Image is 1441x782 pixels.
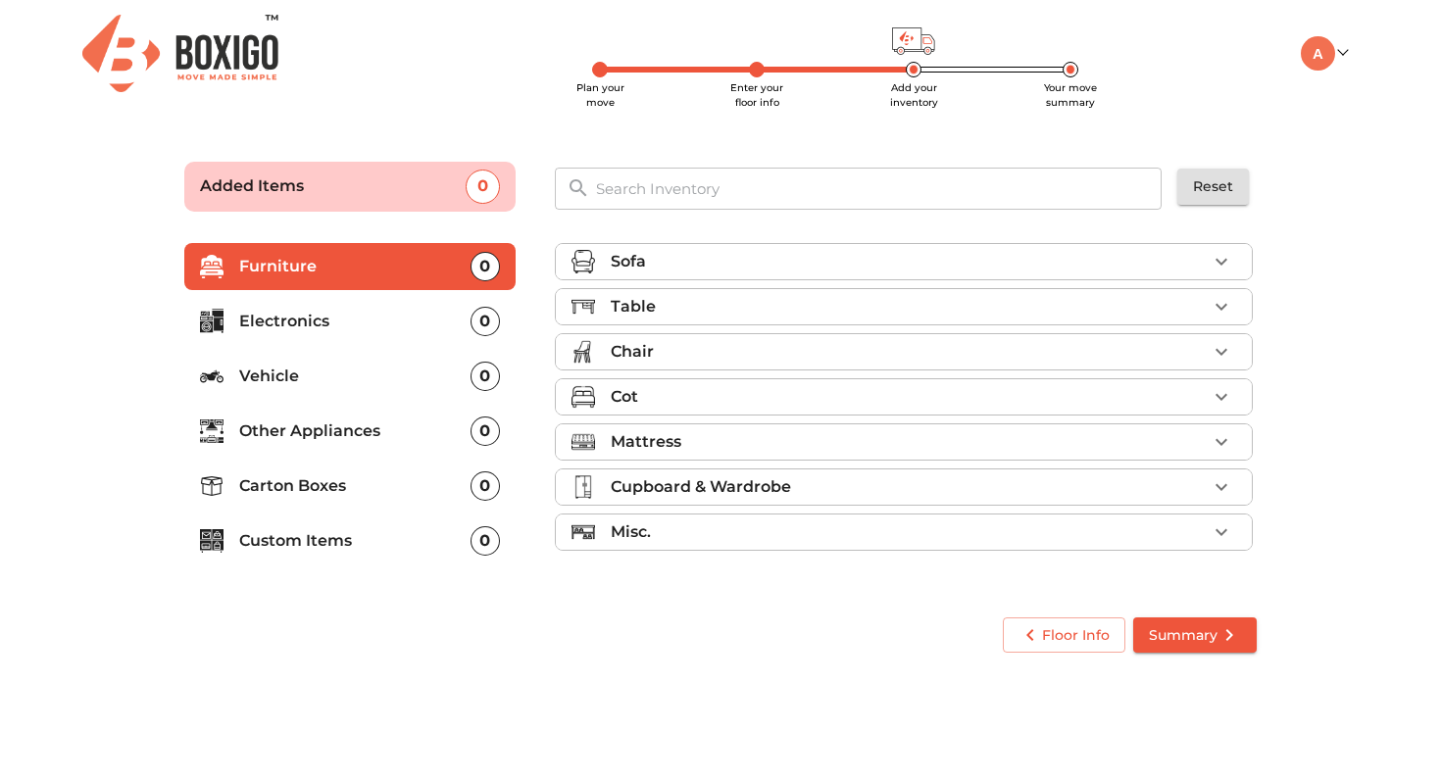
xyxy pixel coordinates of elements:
div: 0 [471,471,500,501]
span: Add your inventory [890,81,938,109]
img: mattress [571,430,595,454]
div: 0 [466,170,500,204]
div: 0 [471,362,500,391]
p: Added Items [200,174,466,198]
img: sofa [571,250,595,273]
img: chair [571,340,595,364]
div: 0 [471,416,500,446]
p: Misc. [611,520,651,544]
p: Cot [611,385,638,409]
p: Mattress [611,430,681,454]
span: Plan your move [576,81,624,109]
p: Cupboard & Wardrobe [611,475,791,499]
button: Summary [1133,617,1257,654]
p: Table [611,295,656,318]
p: Electronics [239,310,471,333]
span: Your move summary [1044,81,1097,109]
p: Custom Items [239,529,471,553]
div: 0 [471,307,500,336]
span: Summary [1149,623,1241,648]
span: Enter your floor info [730,81,783,109]
img: table [571,295,595,318]
div: 0 [471,526,500,556]
img: cupboard_wardrobe [571,475,595,499]
p: Vehicle [239,365,471,388]
p: Chair [611,340,654,364]
span: Floor Info [1019,623,1110,648]
img: misc [571,520,595,544]
img: cot [571,385,595,409]
input: Search Inventory [584,168,1175,210]
img: Boxigo [82,15,278,92]
div: 0 [471,252,500,281]
span: Reset [1193,174,1233,199]
p: Other Appliances [239,419,471,443]
p: Carton Boxes [239,474,471,498]
p: Furniture [239,255,471,278]
p: Sofa [611,250,646,273]
button: Floor Info [1003,617,1125,654]
button: Reset [1177,169,1249,205]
